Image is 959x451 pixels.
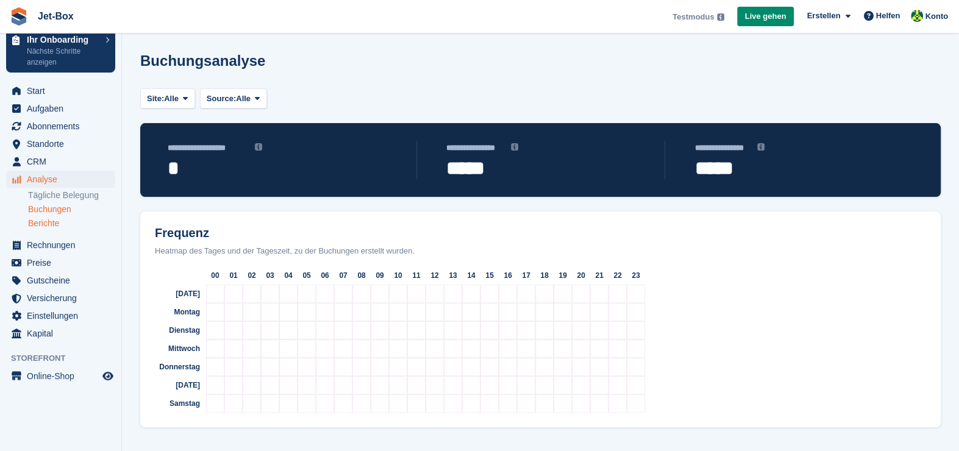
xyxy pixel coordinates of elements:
span: Storefront [11,352,121,364]
div: [DATE] [145,285,206,303]
button: Source: Alle [200,88,267,108]
div: Heatmap des Tages und der Tageszeit, zu der Buchungen erstellt wurden. [145,245,936,257]
a: Buchungen [28,204,115,215]
span: Einstellungen [27,307,100,324]
div: 21 [590,266,608,285]
img: stora-icon-8386f47178a22dfd0bd8f6a31ec36ba5ce8667c1dd55bd0f319d3a0aa187defe.svg [10,7,28,26]
span: CRM [27,153,100,170]
img: icon-info-grey-7440780725fd019a000dd9b08b2336e03edf1995a4989e88bcd33f0948082b44.svg [511,143,518,151]
div: 00 [206,266,224,285]
span: Aufgaben [27,100,100,117]
span: Analyse [27,171,100,188]
a: Speisekarte [6,368,115,385]
a: menu [6,118,115,135]
div: 02 [243,266,261,285]
div: Donnerstag [145,358,206,376]
a: Vorschau-Shop [101,369,115,383]
a: menu [6,307,115,324]
span: Start [27,82,100,99]
div: 04 [279,266,298,285]
div: Samstag [145,394,206,413]
span: Standorte [27,135,100,152]
a: Berichte [28,218,115,229]
img: icon-info-grey-7440780725fd019a000dd9b08b2336e03edf1995a4989e88bcd33f0948082b44.svg [717,13,724,21]
img: Kai-Uwe Walzer [911,10,923,22]
div: 08 [352,266,371,285]
span: Kapital [27,325,100,342]
div: Montag [145,303,206,321]
div: 14 [462,266,480,285]
span: Versicherung [27,289,100,307]
a: Live gehen [737,7,794,27]
div: 19 [554,266,572,285]
a: menu [6,236,115,254]
div: 09 [371,266,389,285]
span: Source: [207,93,236,105]
a: menu [6,135,115,152]
span: Konto [925,10,948,23]
span: Gutscheine [27,272,100,289]
a: menu [6,100,115,117]
h2: Frequenz [145,226,936,240]
div: Mittwoch [145,339,206,358]
div: 22 [608,266,627,285]
div: 23 [627,266,645,285]
div: 03 [261,266,279,285]
img: icon-info-grey-7440780725fd019a000dd9b08b2336e03edf1995a4989e88bcd33f0948082b44.svg [255,143,262,151]
span: Abonnements [27,118,100,135]
span: Testmodus [672,11,714,23]
a: Tägliche Belegung [28,190,115,201]
a: menu [6,325,115,342]
div: 16 [499,266,517,285]
a: menu [6,272,115,289]
div: 15 [480,266,499,285]
a: menu [6,82,115,99]
span: Alle [236,93,251,105]
div: 05 [298,266,316,285]
a: menu [6,289,115,307]
div: Dienstag [145,321,206,339]
div: 20 [572,266,590,285]
span: Alle [164,93,179,105]
button: Site: Alle [140,88,195,108]
span: Online-Shop [27,368,100,385]
span: Helfen [876,10,900,22]
span: Live gehen [745,10,786,23]
h1: Buchungsanalyse [140,52,265,69]
span: Rechnungen [27,236,100,254]
span: Site: [147,93,164,105]
div: 07 [334,266,352,285]
a: Ihr Onboarding Nächste Schritte anzeigen [6,29,115,73]
span: Preise [27,254,100,271]
a: Jet-Box [33,6,79,26]
div: 11 [407,266,426,285]
div: 17 [517,266,535,285]
div: 12 [426,266,444,285]
p: Nächste Schritte anzeigen [27,46,99,68]
p: Ihr Onboarding [27,35,99,44]
div: 18 [535,266,554,285]
a: menu [6,153,115,170]
img: icon-info-grey-7440780725fd019a000dd9b08b2336e03edf1995a4989e88bcd33f0948082b44.svg [757,143,765,151]
a: menu [6,254,115,271]
span: Erstellen [807,10,840,22]
a: menu [6,171,115,188]
div: 01 [224,266,243,285]
div: 10 [389,266,407,285]
div: 06 [316,266,334,285]
div: [DATE] [145,376,206,394]
div: 13 [444,266,462,285]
